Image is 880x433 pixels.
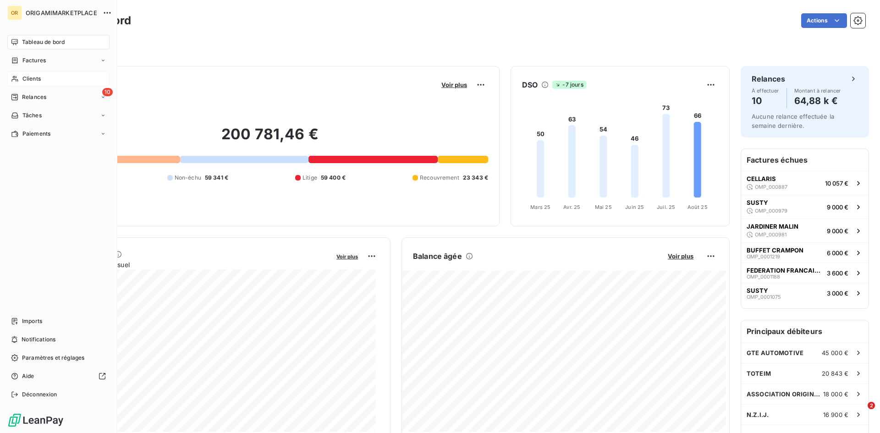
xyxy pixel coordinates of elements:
span: ORIGAMIMARKETPLACE [26,9,97,16]
span: ASSOCIATION ORIGINE FRANCE GARANTIE [747,390,823,398]
a: Paiements [7,126,110,141]
span: 10 057 € [825,180,848,187]
h6: Balance âgée [413,251,462,262]
button: Voir plus [334,252,361,260]
span: OMP_000887 [755,184,787,190]
iframe: Intercom live chat [849,402,871,424]
span: OMP_000979 [755,208,787,214]
span: N.Z.I.J. [747,411,769,418]
h6: Factures échues [741,149,869,171]
span: Paramètres et réglages [22,354,84,362]
span: 23 343 € [463,174,488,182]
span: TOTEIM [747,370,771,377]
span: Relances [22,93,46,101]
span: Chiffre d'affaires mensuel [52,260,330,269]
img: Logo LeanPay [7,413,64,428]
span: Voir plus [441,81,467,88]
span: 3 000 € [827,290,848,297]
span: 9 000 € [827,227,848,235]
button: SUSTYOMP_0009799 000 € [741,195,869,219]
div: OR [7,5,22,20]
a: Paramètres et réglages [7,351,110,365]
span: Paiements [22,130,50,138]
button: BUFFET CRAMPONOMP_00012196 000 € [741,242,869,263]
span: Non-échu [175,174,201,182]
span: 9 000 € [827,203,848,211]
h6: Principaux débiteurs [741,320,869,342]
a: 10Relances [7,90,110,104]
span: OMP_0001075 [747,294,781,300]
h4: 10 [752,93,779,108]
button: SUSTYOMP_00010753 000 € [741,283,869,303]
tspan: Juin 25 [625,204,644,210]
button: Voir plus [439,81,470,89]
span: 59 341 € [205,174,228,182]
span: 59 400 € [321,174,346,182]
span: 16 900 € [823,411,848,418]
span: SUSTY [747,199,768,206]
a: Factures [7,53,110,68]
a: Clients [7,71,110,86]
h4: 64,88 k € [794,93,841,108]
span: BUFFET CRAMPON [747,247,803,254]
span: Montant à relancer [794,88,841,93]
h6: DSO [522,79,538,90]
h2: 200 781,46 € [52,125,488,153]
span: 20 843 € [822,370,848,377]
span: Déconnexion [22,390,57,399]
span: Recouvrement [420,174,459,182]
span: 6 000 € [827,249,848,257]
a: Tableau de bord [7,35,110,49]
a: Imports [7,314,110,329]
span: Aide [22,372,34,380]
span: OMP_0001188 [747,274,780,280]
button: JARDINER MALINOMP_0009819 000 € [741,219,869,242]
tspan: Mai 25 [595,204,612,210]
span: Factures [22,56,46,65]
span: CELLARIS [747,175,776,182]
span: Clients [22,75,41,83]
span: 18 000 € [823,390,848,398]
span: SUSTY [747,287,768,294]
a: Aide [7,369,110,384]
span: 2 [868,402,875,409]
a: Tâches [7,108,110,123]
span: JARDINER MALIN [747,223,798,230]
span: 3 600 € [827,269,848,277]
tspan: Avr. 25 [563,204,580,210]
tspan: Août 25 [687,204,708,210]
span: Litige [302,174,317,182]
button: Actions [801,13,847,28]
button: FEDERATION FRANCAISE FOOTBALL - FFFOMP_00011883 600 € [741,263,869,283]
span: FEDERATION FRANCAISE FOOTBALL - FFF [747,267,823,274]
h6: Relances [752,73,785,84]
tspan: Mars 25 [530,204,550,210]
span: GTE AUTOMOTIVE [747,349,803,356]
span: 10 [102,88,113,96]
span: Aucune relance effectuée la semaine dernière. [752,113,834,129]
button: CELLARISOMP_00088710 057 € [741,171,869,195]
tspan: Juil. 25 [657,204,675,210]
span: Tableau de bord [22,38,65,46]
span: Notifications [22,335,55,344]
button: Voir plus [665,252,696,260]
span: OMP_000981 [755,232,786,237]
span: Tâches [22,111,42,120]
span: Imports [22,317,42,325]
span: OMP_0001219 [747,254,780,259]
span: Voir plus [668,252,693,260]
span: -7 jours [552,81,586,89]
span: 45 000 € [822,349,848,356]
span: À effectuer [752,88,779,93]
span: Voir plus [336,253,358,260]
